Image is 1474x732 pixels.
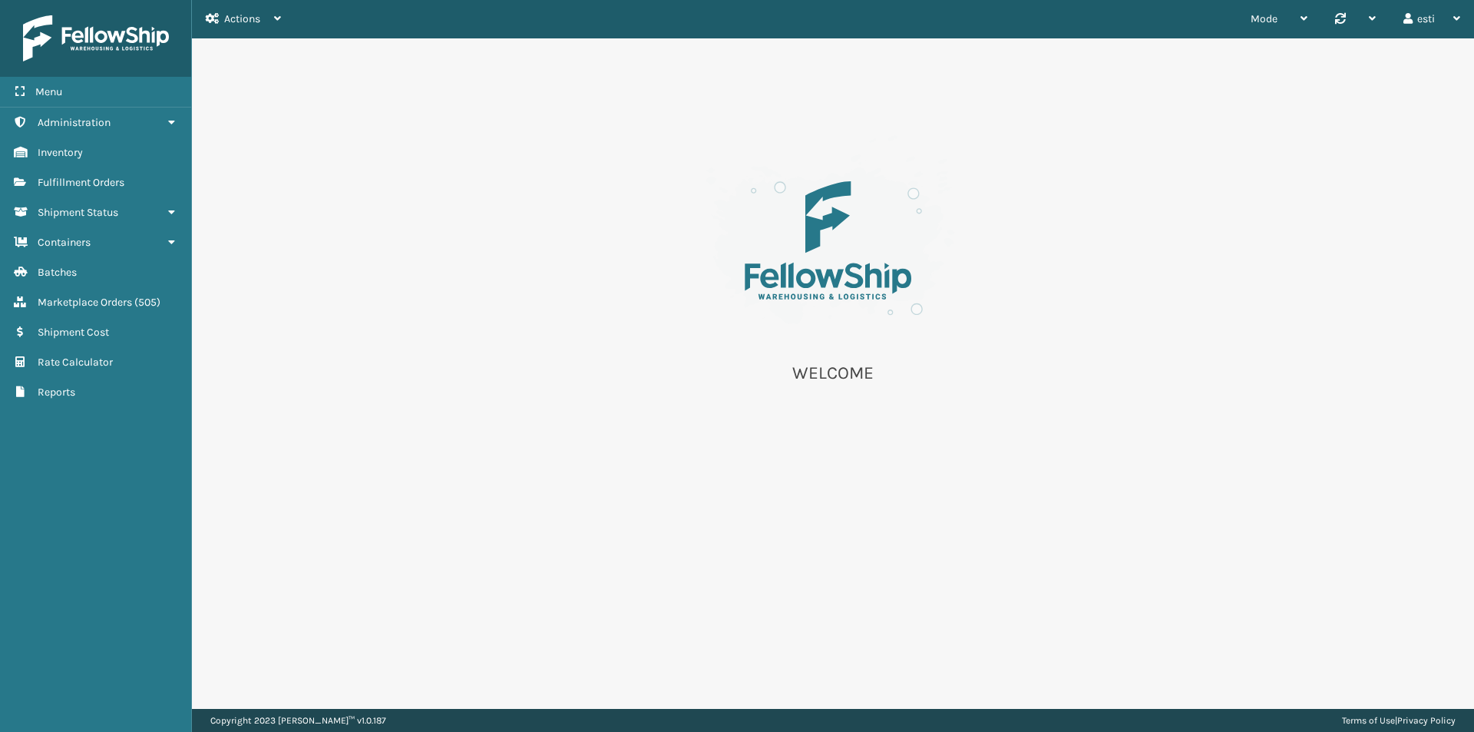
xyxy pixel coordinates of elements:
[38,206,118,219] span: Shipment Status
[679,362,987,385] p: WELCOME
[1251,12,1277,25] span: Mode
[38,176,124,189] span: Fulfillment Orders
[134,296,160,309] span: ( 505 )
[38,356,113,369] span: Rate Calculator
[38,266,77,279] span: Batches
[35,85,62,98] span: Menu
[38,116,111,129] span: Administration
[38,146,83,159] span: Inventory
[38,326,109,339] span: Shipment Cost
[23,15,169,61] img: logo
[38,296,132,309] span: Marketplace Orders
[38,236,91,249] span: Containers
[1342,715,1395,726] a: Terms of Use
[224,12,260,25] span: Actions
[38,386,75,399] span: Reports
[210,709,386,732] p: Copyright 2023 [PERSON_NAME]™ v 1.0.187
[1397,715,1456,726] a: Privacy Policy
[679,131,987,343] img: es-welcome.8eb42ee4.svg
[1342,709,1456,732] div: |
